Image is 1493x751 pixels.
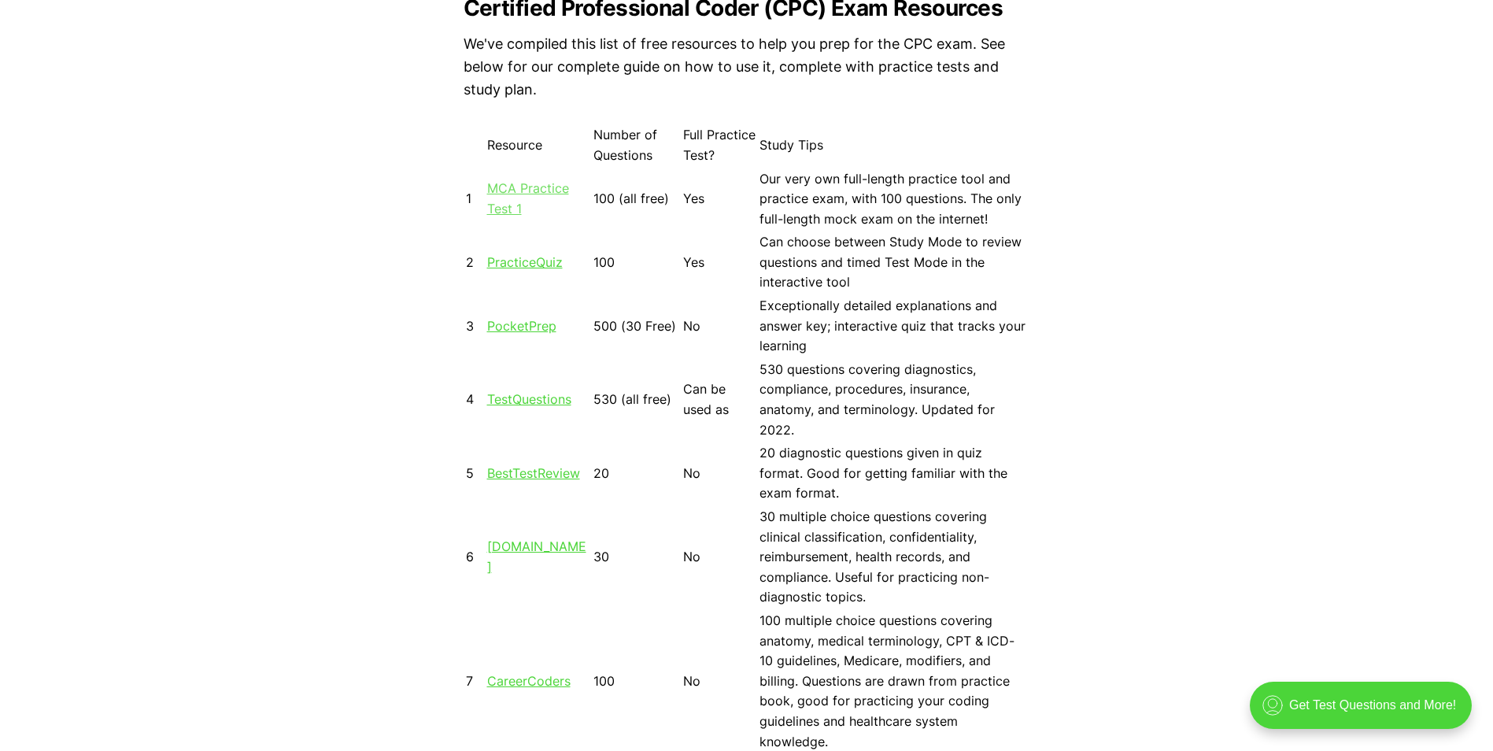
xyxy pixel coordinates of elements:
[593,359,681,441] td: 530 (all free)
[487,180,569,216] a: MCA Practice Test 1
[759,442,1028,505] td: 20 diagnostic questions given in quiz format. Good for getting familiar with the exam format.
[759,359,1028,441] td: 530 questions covering diagnostics, compliance, procedures, insurance, anatomy, and terminology. ...
[759,168,1028,231] td: Our very own full-length practice tool and practice exam, with 100 questions. The only full-lengt...
[682,168,757,231] td: Yes
[487,391,571,407] a: TestQuestions
[682,442,757,505] td: No
[593,442,681,505] td: 20
[465,295,485,357] td: 3
[593,124,681,166] td: Number of Questions
[487,673,571,689] a: CareerCoders
[759,295,1028,357] td: Exceptionally detailed explanations and answer key; interactive quiz that tracks your learning
[682,295,757,357] td: No
[465,359,485,441] td: 4
[759,506,1028,609] td: 30 multiple choice questions covering clinical classification, confidentiality, reimbursement, he...
[487,254,563,270] a: PracticeQuiz
[759,124,1028,166] td: Study Tips
[682,359,757,441] td: Can be used as
[759,231,1028,294] td: Can choose between Study Mode to review questions and timed Test Mode in the interactive tool
[464,33,1030,101] p: We've compiled this list of free resources to help you prep for the CPC exam. See below for our c...
[682,124,757,166] td: Full Practice Test?
[465,168,485,231] td: 1
[682,231,757,294] td: Yes
[593,295,681,357] td: 500 (30 Free)
[487,465,580,481] a: BestTestReview
[465,442,485,505] td: 5
[486,124,591,166] td: Resource
[593,168,681,231] td: 100 (all free)
[465,231,485,294] td: 2
[682,506,757,609] td: No
[487,318,556,334] a: PocketPrep
[465,506,485,609] td: 6
[593,506,681,609] td: 30
[593,231,681,294] td: 100
[487,538,586,575] a: [DOMAIN_NAME]
[1236,674,1493,751] iframe: portal-trigger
